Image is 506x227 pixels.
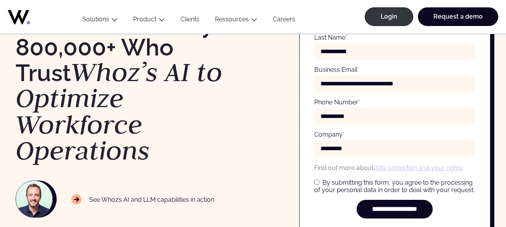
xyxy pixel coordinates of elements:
a: Careers [265,16,303,26]
em: Whoz’s AI to Optimize Workforce Operations [16,55,222,168]
label: Business Email [314,66,359,73]
button: Product [125,16,173,26]
p: See Whoz’s AI and LLM capabilities in action [71,194,214,204]
label: Company [314,131,345,138]
label: Phone Number [314,99,360,106]
a: Request a demo [418,7,498,26]
a: Login [365,7,413,26]
label: Last Name [314,34,347,41]
button: Solutions [75,16,125,26]
a: Product [133,16,156,23]
img: NAWROCKI-Thomas.jpg [16,181,52,217]
a: Ressources [215,16,249,23]
a: data protection and your rights [373,164,462,172]
input: By submitting this form, you agree to the processing of your personal data in order to deal with ... [314,180,319,185]
h1: Join a Community of 800,000+ Who Trust [16,12,245,164]
span: By submitting this form, you agree to the processing of your personal data in order to deal with ... [314,179,475,194]
p: Find out more about . [314,163,475,173]
iframe: Chatbot [455,176,495,216]
button: Ressources [207,16,265,26]
a: Clients [173,16,207,26]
